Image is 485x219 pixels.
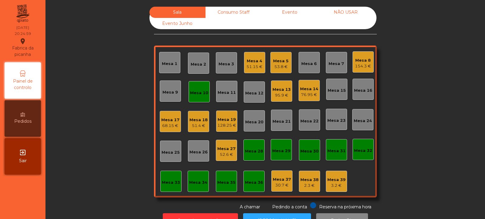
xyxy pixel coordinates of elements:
[262,7,318,18] div: Evento
[190,90,208,96] div: Mesa 10
[16,25,29,30] div: [DATE]
[300,177,319,183] div: Mesa 38
[318,7,374,18] div: NÃO USAR
[273,58,289,64] div: Mesa 5
[217,180,236,186] div: Mesa 35
[189,117,208,123] div: Mesa 18
[5,38,41,58] div: Fabrica da picanha
[217,117,236,123] div: Mesa 19
[218,90,236,96] div: Mesa 11
[15,31,31,36] div: 20:24:59
[355,57,371,63] div: Mesa 8
[329,61,344,67] div: Mesa 7
[149,7,206,18] div: Sala
[162,89,178,95] div: Mesa 9
[162,180,180,186] div: Mesa 33
[327,148,346,154] div: Mesa 31
[354,87,372,94] div: Mesa 16
[273,87,291,93] div: Mesa 13
[327,118,346,124] div: Mesa 23
[6,78,39,91] span: Painel de controlo
[273,182,291,188] div: 30.7 €
[189,149,208,155] div: Mesa 26
[300,118,319,124] div: Mesa 22
[189,180,207,186] div: Mesa 34
[15,3,30,24] img: qpiato
[217,152,236,158] div: 52.6 €
[245,119,263,125] div: Mesa 20
[245,148,263,154] div: Mesa 28
[189,123,208,129] div: 51.4 €
[245,90,263,96] div: Mesa 12
[191,61,206,67] div: Mesa 2
[19,38,26,45] i: location_on
[217,122,236,128] div: 128.25 €
[273,64,289,70] div: 53.8 €
[354,148,372,154] div: Mesa 32
[327,183,346,189] div: 3.2 €
[162,149,180,156] div: Mesa 25
[273,92,291,98] div: 95.9 €
[19,158,27,164] span: Sair
[206,7,262,18] div: Consumo Staff
[19,149,26,156] i: exit_to_app
[162,61,177,67] div: Mesa 1
[245,180,263,186] div: Mesa 36
[328,87,346,94] div: Mesa 15
[14,118,32,125] span: Pedidos
[219,61,234,67] div: Mesa 3
[273,118,291,125] div: Mesa 21
[246,64,263,70] div: 51.15 €
[217,146,236,152] div: Mesa 27
[240,204,260,210] span: A chamar
[300,86,318,92] div: Mesa 14
[300,148,319,154] div: Mesa 30
[300,92,318,98] div: 76.95 €
[246,58,263,64] div: Mesa 4
[161,123,179,129] div: 68.15 €
[301,61,317,67] div: Mesa 6
[272,204,307,210] span: Pedindo a conta
[272,148,290,154] div: Mesa 29
[273,176,291,183] div: Mesa 37
[319,204,371,210] span: Reserva na próxima hora
[161,117,179,123] div: Mesa 17
[149,18,206,29] div: Evento Junho
[355,63,371,69] div: 154.3 €
[300,183,319,189] div: 2.3 €
[354,118,372,124] div: Mesa 24
[327,177,346,183] div: Mesa 39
